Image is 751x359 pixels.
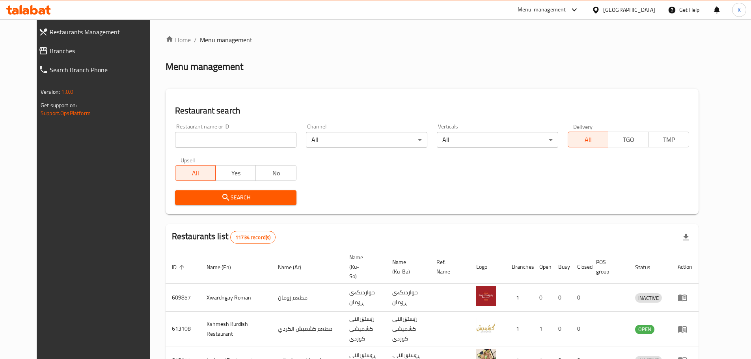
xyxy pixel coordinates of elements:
td: 0 [552,284,571,312]
span: Search Branch Phone [50,65,156,74]
span: Name (Ar) [278,262,311,272]
span: POS group [596,257,619,276]
div: [GEOGRAPHIC_DATA] [603,6,655,14]
a: Restaurants Management [32,22,162,41]
div: Menu [678,293,692,302]
span: K [738,6,741,14]
td: مطعم كشميش الكردي [272,312,343,346]
span: Search [181,193,290,203]
nav: breadcrumb [166,35,699,45]
div: INACTIVE [635,293,662,303]
button: Search [175,190,296,205]
span: Name (Ku-Ba) [392,257,421,276]
th: Closed [571,250,590,284]
td: 1 [505,312,533,346]
td: رێستۆرانتی کشمیشى كوردى [386,312,430,346]
th: Open [533,250,552,284]
a: Support.OpsPlatform [41,108,91,118]
h2: Menu management [166,60,243,73]
td: 613108 [166,312,200,346]
td: 0 [533,284,552,312]
th: Branches [505,250,533,284]
div: Menu [678,324,692,334]
th: Busy [552,250,571,284]
td: 0 [552,312,571,346]
td: 0 [571,312,590,346]
span: 11734 record(s) [231,234,275,241]
button: TMP [649,132,689,147]
span: Branches [50,46,156,56]
li: / [194,35,197,45]
a: Branches [32,41,162,60]
h2: Restaurants list [172,231,276,244]
td: 1 [533,312,552,346]
img: Xwardngay Roman [476,286,496,306]
div: Total records count [230,231,276,244]
span: 1.0.0 [61,87,73,97]
span: ID [172,262,187,272]
button: No [255,165,296,181]
td: 609857 [166,284,200,312]
div: Menu-management [518,5,566,15]
th: Logo [470,250,505,284]
span: OPEN [635,325,654,334]
label: Delivery [573,124,593,129]
td: خواردنگەی ڕۆمان [386,284,430,312]
th: Action [671,250,699,284]
button: TGO [608,132,649,147]
img: Kshmesh Kurdish Restaurant [476,318,496,337]
div: Export file [676,228,695,247]
span: Name (En) [207,262,241,272]
td: Xwardngay Roman [200,284,272,312]
td: خواردنگەی ڕۆمان [343,284,386,312]
label: Upsell [181,157,195,163]
div: All [437,132,558,148]
span: Get support on: [41,100,77,110]
span: Yes [219,167,253,179]
a: Search Branch Phone [32,60,162,79]
td: 1 [505,284,533,312]
span: All [571,134,605,145]
input: Search for restaurant name or ID.. [175,132,296,148]
div: All [306,132,427,148]
td: رێستۆرانتی کشمیشى كوردى [343,312,386,346]
span: Version: [41,87,60,97]
td: Kshmesh Kurdish Restaurant [200,312,272,346]
td: مطعم رومان [272,284,343,312]
button: Yes [215,165,256,181]
span: Name (Ku-So) [349,253,376,281]
span: Ref. Name [436,257,460,276]
td: 0 [571,284,590,312]
button: All [175,165,216,181]
a: Home [166,35,191,45]
span: No [259,167,293,179]
h2: Restaurant search [175,105,689,117]
button: All [568,132,608,147]
span: INACTIVE [635,294,662,303]
span: All [179,167,212,179]
span: Status [635,262,661,272]
span: Menu management [200,35,252,45]
span: Restaurants Management [50,27,156,37]
span: TMP [652,134,686,145]
span: TGO [611,134,645,145]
